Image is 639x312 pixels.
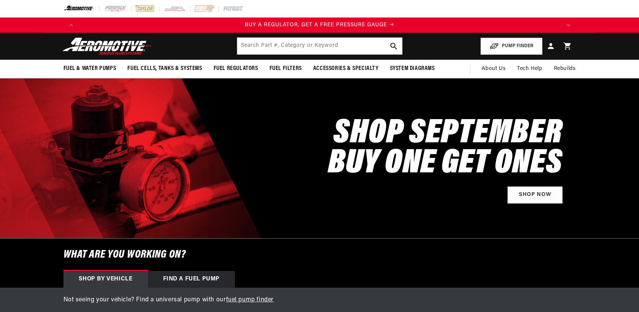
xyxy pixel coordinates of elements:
[58,60,122,78] summary: Fuel & Water Pumps
[79,21,561,29] div: 1 of 4
[208,60,264,78] summary: Fuel Regulators
[507,186,563,204] a: Shop Now
[308,60,384,78] summary: Accessories & Specialty
[385,38,402,54] button: search button
[127,65,202,73] span: Fuel Cells, Tanks & Systems
[63,271,148,288] div: Shop by vehicle
[517,65,542,73] span: Tech Help
[482,66,506,72] span: About Us
[511,60,548,78] summary: Tech Help
[226,297,274,303] a: fuel pump finder
[390,65,435,73] span: System Diagrams
[63,65,116,73] span: Fuel & Water Pumps
[79,21,561,29] div: Announcement
[384,60,441,78] summary: System Diagrams
[270,65,302,73] span: Fuel Filters
[44,239,595,271] h6: What are you working on?
[148,271,235,288] div: Find a Fuel Pump
[476,60,511,78] a: About Us
[214,65,258,73] span: Fuel Regulators
[63,295,576,305] p: Not seeing your vehicle? Find a universal pump with our
[79,21,561,29] a: BUY A REGULATOR, GET A FREE PRESSURE GAUGE
[548,60,582,78] summary: Rebuilds
[313,65,379,73] span: Accessories & Specialty
[60,37,155,55] img: Aeromotive
[44,18,595,33] slideshow-component: Translation missing: en.sections.announcements.announcement_bar
[480,38,542,55] button: PUMP FINDER
[554,65,576,73] span: Rebuilds
[264,60,308,78] summary: Fuel Filters
[63,18,79,33] button: Translation missing: en.sections.announcements.previous_announcement
[245,22,387,28] span: BUY A REGULATOR, GET A FREE PRESSURE GAUGE
[237,38,402,54] input: Search by Part Number, Category or Keyword
[328,119,563,179] h2: SHOP SEPTEMBER BUY ONE GET ONES
[122,60,208,78] summary: Fuel Cells, Tanks & Systems
[561,18,576,33] button: Translation missing: en.sections.announcements.next_announcement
